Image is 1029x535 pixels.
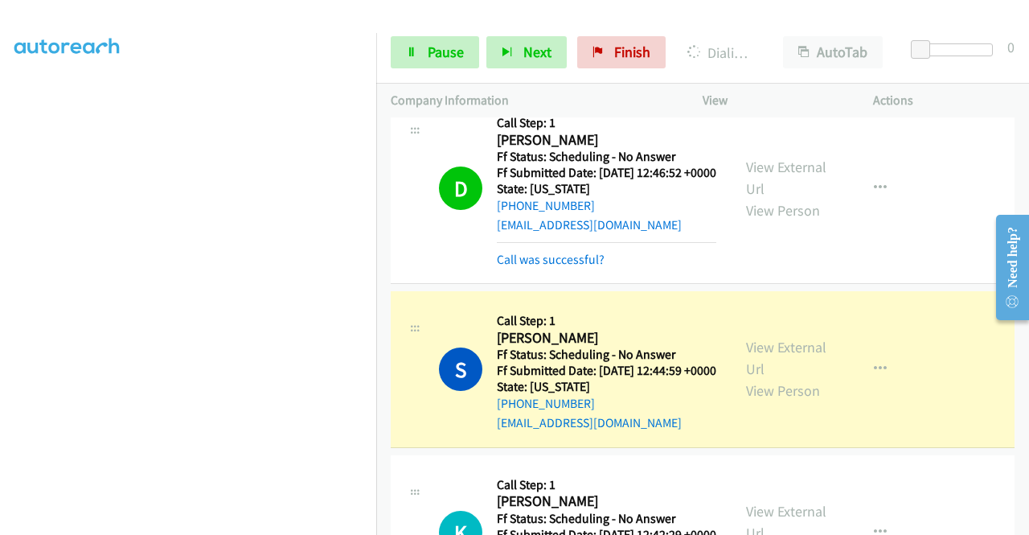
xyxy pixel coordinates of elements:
[873,91,1015,110] p: Actions
[497,165,716,181] h5: Ff Submitted Date: [DATE] 12:46:52 +0000
[919,43,993,56] div: Delay between calls (in seconds)
[439,167,482,210] h1: D
[497,329,711,348] h2: [PERSON_NAME]
[703,91,844,110] p: View
[486,36,567,68] button: Next
[523,43,551,61] span: Next
[497,313,716,329] h5: Call Step: 1
[497,217,682,233] a: [EMAIL_ADDRESS][DOMAIN_NAME]
[497,379,716,395] h5: State: [US_STATE]
[497,511,716,527] h5: Ff Status: Scheduling - No Answer
[391,36,479,68] a: Pause
[497,149,716,165] h5: Ff Status: Scheduling - No Answer
[783,36,883,68] button: AutoTab
[428,43,464,61] span: Pause
[497,252,605,267] a: Call was successful?
[1007,36,1015,58] div: 0
[497,396,595,411] a: [PHONE_NUMBER]
[687,42,754,64] p: Dialing [PERSON_NAME]
[497,492,711,511] h2: [PERSON_NAME]
[497,181,716,197] h5: State: [US_STATE]
[746,338,826,378] a: View External Url
[497,363,716,379] h5: Ff Submitted Date: [DATE] 12:44:59 +0000
[983,204,1029,331] iframe: Resource Center
[746,201,820,220] a: View Person
[391,91,674,110] p: Company Information
[746,381,820,400] a: View Person
[746,158,826,198] a: View External Url
[497,198,595,213] a: [PHONE_NUMBER]
[614,43,650,61] span: Finish
[577,36,666,68] a: Finish
[497,477,716,493] h5: Call Step: 1
[497,347,716,363] h5: Ff Status: Scheduling - No Answer
[497,415,682,430] a: [EMAIL_ADDRESS][DOMAIN_NAME]
[439,348,482,391] h1: S
[497,131,711,150] h2: [PERSON_NAME]
[497,115,716,131] h5: Call Step: 1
